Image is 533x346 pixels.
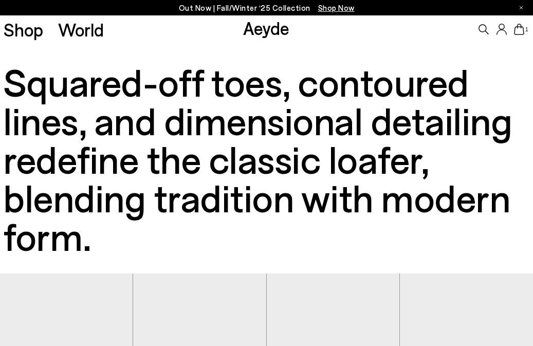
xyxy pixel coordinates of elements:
h3: Squared-off toes, contoured lines, and dimensional detailing redefine the classic loafer, blendin... [4,62,529,255]
span: 1 [524,27,529,32]
span: Navigate to /collections/new-in [318,3,355,12]
a: Shop [4,21,43,39]
a: 1 [514,24,524,35]
p: Out Now | Fall/Winter ‘25 Collection [179,2,355,14]
a: World [58,21,104,39]
a: Aeyde [243,17,289,39]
